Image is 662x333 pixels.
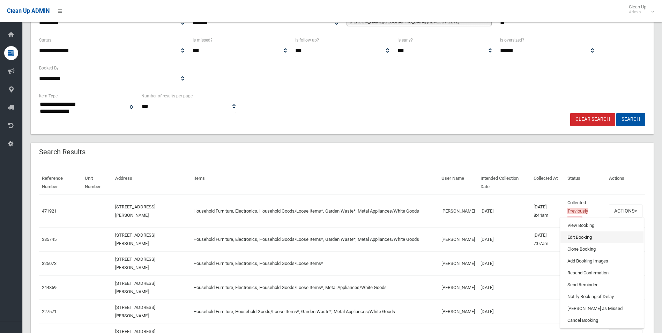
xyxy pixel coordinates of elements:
[191,227,439,251] td: Household Furniture, Electronics, Household Goods/Loose Items*, Garden Waste*, Metal Appliances/W...
[439,227,478,251] td: [PERSON_NAME]
[616,113,645,126] button: Search
[191,195,439,228] td: Household Furniture, Electronics, Household Goods/Loose Items*, Garden Waste*, Metal Appliances/W...
[39,171,82,195] th: Reference Number
[565,171,606,195] th: Status
[193,36,213,44] label: Is missed?
[82,171,112,195] th: Unit Number
[42,261,57,266] a: 325073
[115,257,155,270] a: [STREET_ADDRESS][PERSON_NAME]
[295,36,319,44] label: Is follow up?
[439,195,478,228] td: [PERSON_NAME]
[115,204,155,218] a: [STREET_ADDRESS][PERSON_NAME]
[625,4,653,15] span: Clean Up
[42,237,57,242] a: 385745
[565,195,606,228] td: Collected
[191,275,439,299] td: Household Furniture, Electronics, Household Goods/Loose Items*, Metal Appliances/White Goods
[478,299,530,324] td: [DATE]
[560,255,644,267] a: Add Booking Images
[560,243,644,255] a: Clone Booking
[560,291,644,303] a: Notify Booking of Delay
[115,305,155,318] a: [STREET_ADDRESS][PERSON_NAME]
[141,92,193,100] label: Number of results per page
[39,64,59,72] label: Booked By
[439,275,478,299] td: [PERSON_NAME]
[31,145,94,159] header: Search Results
[39,36,51,44] label: Status
[191,299,439,324] td: Household Furniture, Household Goods/Loose Items*, Garden Waste*, Metal Appliances/White Goods
[531,171,565,195] th: Collected At
[478,275,530,299] td: [DATE]
[42,208,57,214] a: 471921
[115,281,155,294] a: [STREET_ADDRESS][PERSON_NAME]
[560,303,644,314] a: [PERSON_NAME] as Missed
[629,9,646,15] small: Admin
[397,36,413,44] label: Is early?
[560,314,644,326] a: Cancel Booking
[560,220,644,231] a: View Booking
[560,231,644,243] a: Edit Booking
[478,171,530,195] th: Intended Collection Date
[478,195,530,228] td: [DATE]
[567,208,588,222] span: Previously Missed
[7,8,50,14] span: Clean Up ADMIN
[500,36,524,44] label: Is oversized?
[560,279,644,291] a: Send Reminder
[112,171,191,195] th: Address
[439,171,478,195] th: User Name
[478,251,530,275] td: [DATE]
[191,251,439,275] td: Household Furniture, Electronics, Household Goods/Loose Items*
[478,227,530,251] td: [DATE]
[531,227,565,251] td: [DATE] 7:07am
[439,251,478,275] td: [PERSON_NAME]
[570,113,615,126] a: Clear Search
[115,232,155,246] a: [STREET_ADDRESS][PERSON_NAME]
[609,205,642,217] button: Actions
[531,195,565,228] td: [DATE] 8:44am
[191,171,439,195] th: Items
[439,299,478,324] td: [PERSON_NAME]
[42,285,57,290] a: 244859
[39,92,58,100] label: Item Type
[560,267,644,279] a: Resend Confirmation
[42,309,57,314] a: 227571
[606,171,645,195] th: Actions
